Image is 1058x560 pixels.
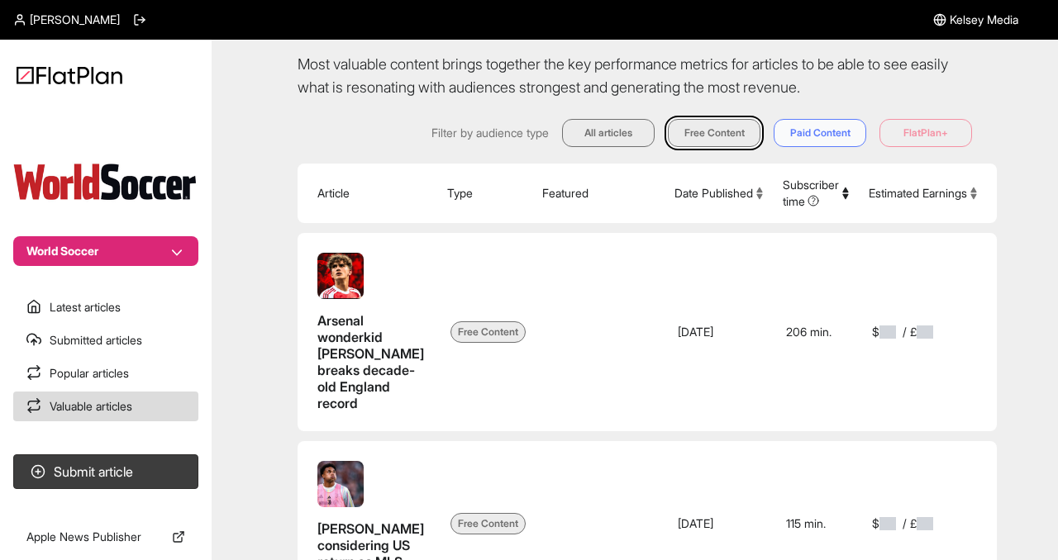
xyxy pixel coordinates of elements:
span: Free Content [450,321,526,343]
span: Arsenal wonderkid [PERSON_NAME] breaks decade-old England record [317,312,424,411]
button: Estimated Earnings [869,185,977,202]
th: Featured [532,164,665,223]
button: Free Content [668,119,760,147]
img: Logo [17,66,122,84]
a: Apple News Publisher [13,522,198,552]
button: FlatPlan+ [879,119,972,147]
span: Arsenal wonderkid Max Dowman breaks decade-old England record [317,312,424,411]
a: Valuable articles [13,392,198,421]
span: $ / £ [872,324,940,340]
a: Submitted articles [13,325,198,355]
span: [PERSON_NAME] [30,12,120,28]
p: Most valuable content brings together the key performance metrics for articles to be able to see ... [298,53,972,99]
a: [PERSON_NAME] [13,12,120,28]
a: Latest articles [13,292,198,322]
button: Paid Content [774,119,866,147]
span: Filter by audience type [431,125,549,141]
span: $ / £ [872,515,940,532]
h1: Valuable Articles [298,7,972,40]
span: Kelsey Media [950,12,1018,28]
img: Weston McKennie considering US return as MLS clubs circle [317,461,364,507]
td: [DATE] [665,233,773,431]
td: 206 min. [773,233,859,431]
button: Date Published [674,185,763,202]
button: All articles [562,119,655,147]
img: Arsenal wonderkid Max Dowman breaks decade-old England record [317,253,364,299]
th: Type [437,164,532,223]
a: Popular articles [13,358,198,388]
button: Submit article [13,454,198,489]
img: Publication Logo [13,161,198,203]
th: Article [298,164,437,223]
button: World Soccer [13,236,198,266]
span: Free Content [450,513,526,534]
span: Subscriber time [783,177,839,210]
button: Subscriber time [783,177,849,210]
a: Arsenal wonderkid [PERSON_NAME] breaks decade-old England record [317,253,424,411]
